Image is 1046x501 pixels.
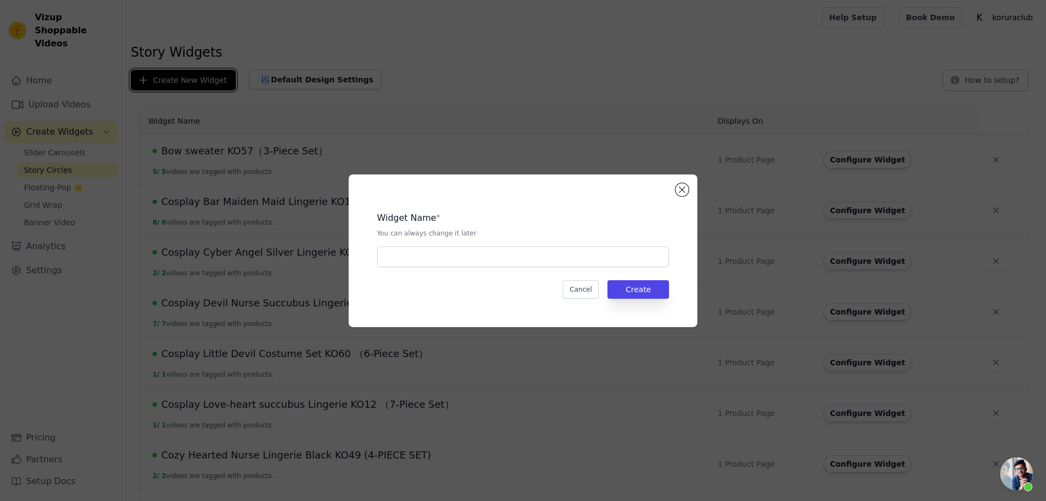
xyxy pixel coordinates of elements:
[377,229,669,238] p: You can always change it later
[1000,457,1033,490] div: 开放式聊天
[676,183,689,196] button: Close modal
[377,212,436,225] legend: Widget Name
[607,280,669,299] button: Create
[563,280,599,299] button: Cancel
